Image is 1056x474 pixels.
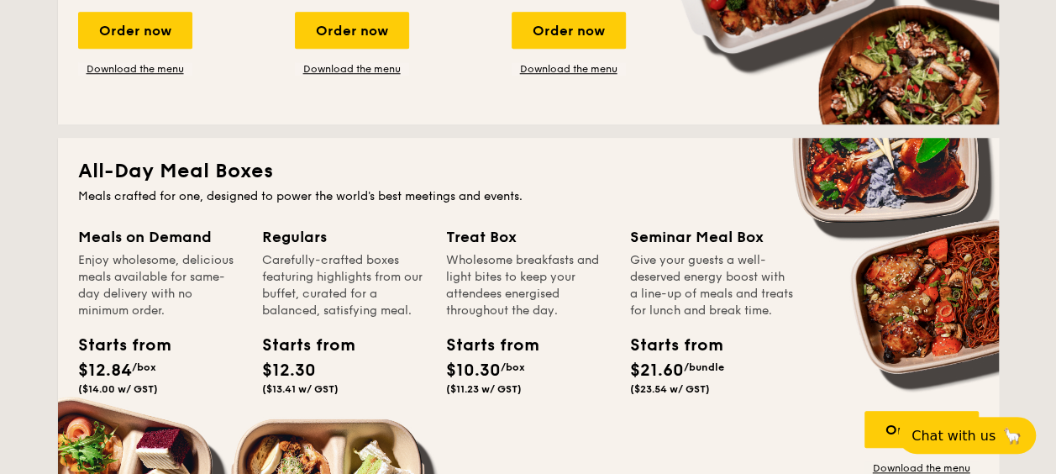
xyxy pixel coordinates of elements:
[78,361,132,381] span: $12.84
[78,383,158,395] span: ($14.00 w/ GST)
[78,188,979,205] div: Meals crafted for one, designed to power the world's best meetings and events.
[262,361,316,381] span: $12.30
[295,62,409,76] a: Download the menu
[78,62,192,76] a: Download the menu
[262,333,338,358] div: Starts from
[864,411,979,448] div: Order now
[78,252,242,319] div: Enjoy wholesome, delicious meals available for same-day delivery with no minimum order.
[446,383,522,395] span: ($11.23 w/ GST)
[446,333,522,358] div: Starts from
[512,62,626,76] a: Download the menu
[446,361,501,381] span: $10.30
[684,361,724,373] span: /bundle
[512,12,626,49] div: Order now
[630,252,794,319] div: Give your guests a well-deserved energy boost with a line-up of meals and treats for lunch and br...
[898,417,1036,454] button: Chat with us🦙
[132,361,156,373] span: /box
[630,333,706,358] div: Starts from
[262,225,426,249] div: Regulars
[501,361,525,373] span: /box
[630,383,710,395] span: ($23.54 w/ GST)
[630,361,684,381] span: $21.60
[295,12,409,49] div: Order now
[630,225,794,249] div: Seminar Meal Box
[262,252,426,319] div: Carefully-crafted boxes featuring highlights from our buffet, curated for a balanced, satisfying ...
[446,252,610,319] div: Wholesome breakfasts and light bites to keep your attendees energised throughout the day.
[262,383,339,395] span: ($13.41 w/ GST)
[78,225,242,249] div: Meals on Demand
[446,225,610,249] div: Treat Box
[78,158,979,185] h2: All-Day Meal Boxes
[912,428,996,444] span: Chat with us
[78,12,192,49] div: Order now
[78,333,154,358] div: Starts from
[1002,426,1022,445] span: 🦙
